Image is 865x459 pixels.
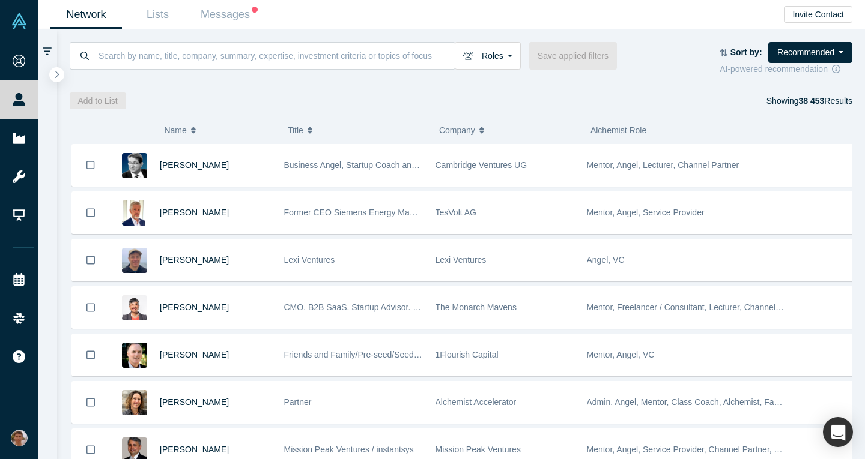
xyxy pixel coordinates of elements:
[288,118,426,143] button: Title
[160,302,229,312] a: [PERSON_NAME]
[160,445,229,454] a: [PERSON_NAME]
[439,118,578,143] button: Company
[590,125,646,135] span: Alchemist Role
[784,6,852,23] button: Invite Contact
[97,41,455,70] input: Search by name, title, company, summary, expertise, investment criteria or topics of focus
[587,445,786,454] span: Mentor, Angel, Service Provider, Channel Partner, VC
[122,1,193,29] a: Lists
[122,200,147,226] img: Ralf Christian's Profile Image
[284,302,677,312] span: CMO. B2B SaaS. Startup Advisor. Non-Profit Leader. TEDx Speaker. Founding LP at How Women Invest.
[164,118,275,143] button: Name
[587,350,655,359] span: Mentor, Angel, VC
[587,397,858,407] span: Admin, Angel, Mentor, Class Coach, Alchemist, Faculty, Partner, Lecturer
[529,42,617,70] button: Save applied filters
[122,248,147,273] img: Jonah Probell's Profile Image
[455,42,521,70] button: Roles
[160,208,229,217] a: [PERSON_NAME]
[587,255,625,265] span: Angel, VC
[164,118,186,143] span: Name
[72,144,109,186] button: Bookmark
[11,430,28,446] img: Mikhail Baklanov's Account
[72,382,109,423] button: Bookmark
[284,208,542,217] span: Former CEO Siemens Energy Management Division of SIEMENS AG
[284,445,414,454] span: Mission Peak Ventures / instantsys
[72,239,109,281] button: Bookmark
[436,302,517,312] span: The Monarch Mavens
[122,153,147,178] img: Martin Giese's Profile Image
[436,350,499,359] span: 1Flourish Capital
[587,160,739,170] span: Mentor, Angel, Lecturer, Channel Partner
[284,397,312,407] span: Partner
[122,343,147,368] img: David Lane's Profile Image
[730,47,762,57] strong: Sort by:
[798,96,824,106] strong: 38 453
[160,350,229,359] a: [PERSON_NAME]
[122,295,147,320] img: Sonya Pelia's Profile Image
[768,42,852,63] button: Recommended
[436,255,487,265] span: Lexi Ventures
[160,160,229,170] a: [PERSON_NAME]
[160,255,229,265] a: [PERSON_NAME]
[70,92,126,109] button: Add to List
[72,287,109,328] button: Bookmark
[284,350,500,359] span: Friends and Family/Pre-seed/Seed Angel and VC Investor
[193,1,265,29] a: Messages
[72,334,109,376] button: Bookmark
[766,92,852,109] div: Showing
[798,96,852,106] span: Results
[587,208,705,217] span: Mentor, Angel, Service Provider
[50,1,122,29] a: Network
[72,192,109,233] button: Bookmark
[11,13,28,29] img: Alchemist Vault Logo
[439,118,475,143] span: Company
[720,63,852,76] div: AI-powered recommendation
[436,445,521,454] span: Mission Peak Ventures
[284,255,335,265] span: Lexi Ventures
[122,390,147,415] img: Christy Canida's Profile Image
[436,160,527,170] span: Cambridge Ventures UG
[284,160,488,170] span: Business Angel, Startup Coach and best-selling author
[288,118,303,143] span: Title
[436,397,517,407] span: Alchemist Accelerator
[160,397,229,407] a: [PERSON_NAME]
[436,208,476,217] span: TesVolt AG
